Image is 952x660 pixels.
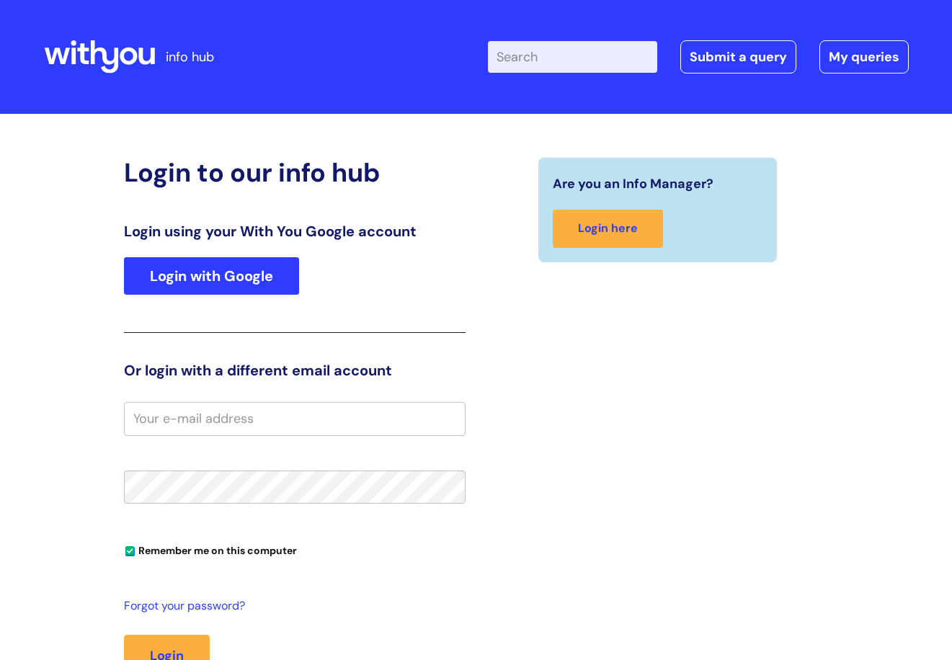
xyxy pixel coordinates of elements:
[124,223,466,240] h3: Login using your With You Google account
[124,538,466,561] div: You can uncheck this option if you're logging in from a shared device
[166,45,214,68] p: info hub
[124,541,297,557] label: Remember me on this computer
[819,40,909,73] a: My queries
[125,547,135,556] input: Remember me on this computer
[124,157,466,188] h2: Login to our info hub
[488,41,657,73] input: Search
[124,362,466,379] h3: Or login with a different email account
[680,40,796,73] a: Submit a query
[553,210,663,248] a: Login here
[124,596,458,617] a: Forgot your password?
[553,172,713,195] span: Are you an Info Manager?
[124,257,299,295] a: Login with Google
[124,402,466,435] input: Your e-mail address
